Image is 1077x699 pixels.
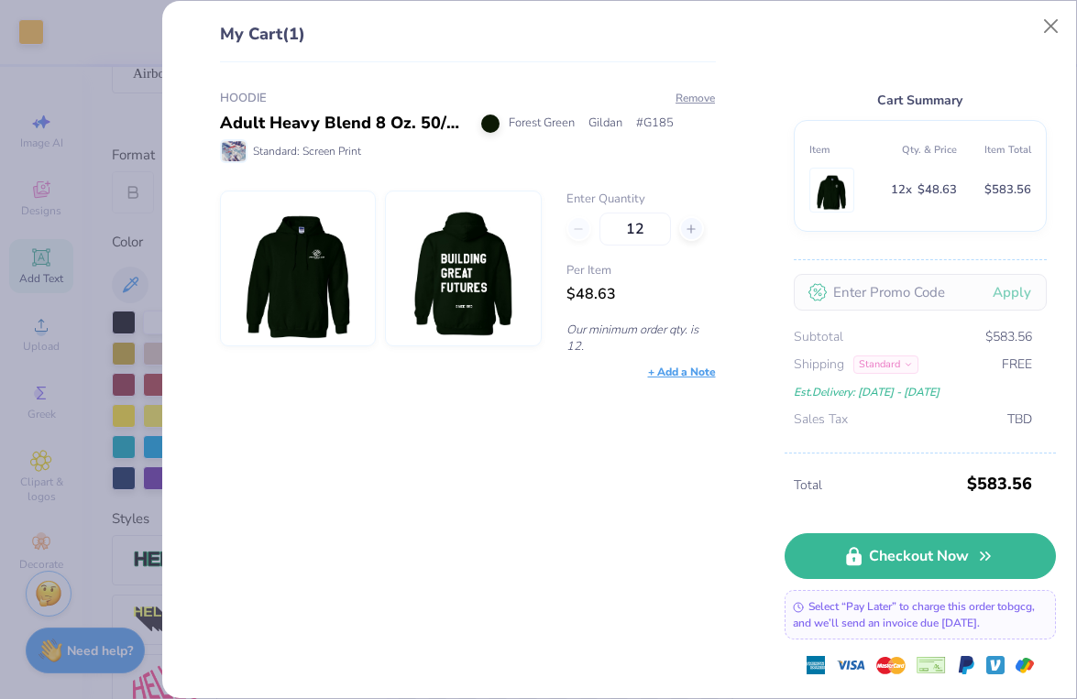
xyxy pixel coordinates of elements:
img: Venmo [986,656,1005,674]
span: $48.63 [566,284,616,304]
button: Remove [675,90,716,106]
th: Item [809,136,884,164]
span: # G185 [636,115,674,133]
span: $583.56 [967,467,1032,500]
span: Forest Green [509,115,575,133]
p: Our minimum order qty. is 12. [566,322,716,355]
span: Sales Tax [794,410,848,430]
img: Gildan G185 [235,191,362,345]
span: TBD [1007,410,1032,430]
span: Subtotal [794,327,843,347]
span: Gildan [588,115,622,133]
span: $583.56 [985,327,1032,347]
div: HOODIE [220,90,716,108]
span: 12 x [891,180,912,201]
button: Close [1034,9,1069,44]
div: Select “Pay Later” to charge this order to bgcg , and we’ll send an invoice due [DATE]. [785,590,1056,639]
img: express [807,656,825,674]
span: Standard: Screen Print [253,143,361,159]
span: Per Item [566,262,716,280]
span: Shipping [794,355,844,375]
span: Total [794,475,962,496]
div: + Add a Note [648,364,716,380]
img: Standard: Screen Print [222,141,246,161]
div: My Cart (1) [220,22,716,62]
a: Checkout Now [785,533,1056,579]
input: Enter Promo Code [794,274,1047,311]
img: GPay [1016,656,1034,674]
div: Est. Delivery: [DATE] - [DATE] [794,382,1032,402]
img: cheque [917,656,946,674]
th: Item Total [957,136,1031,164]
label: Enter Quantity [566,191,716,209]
span: $48.63 [918,180,957,201]
span: FREE [1002,355,1032,375]
img: master-card [876,650,906,680]
th: Qty. & Price [883,136,957,164]
div: Standard [853,355,918,374]
span: $583.56 [984,180,1031,201]
img: Paypal [957,656,975,674]
img: Gildan G185 [814,169,850,212]
img: visa [836,650,865,680]
div: Cart Summary [794,90,1047,111]
div: Adult Heavy Blend 8 Oz. 50/50 Hooded Sweatshirt [220,111,467,136]
img: Gildan G185 [400,191,527,345]
input: – – [599,213,671,246]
